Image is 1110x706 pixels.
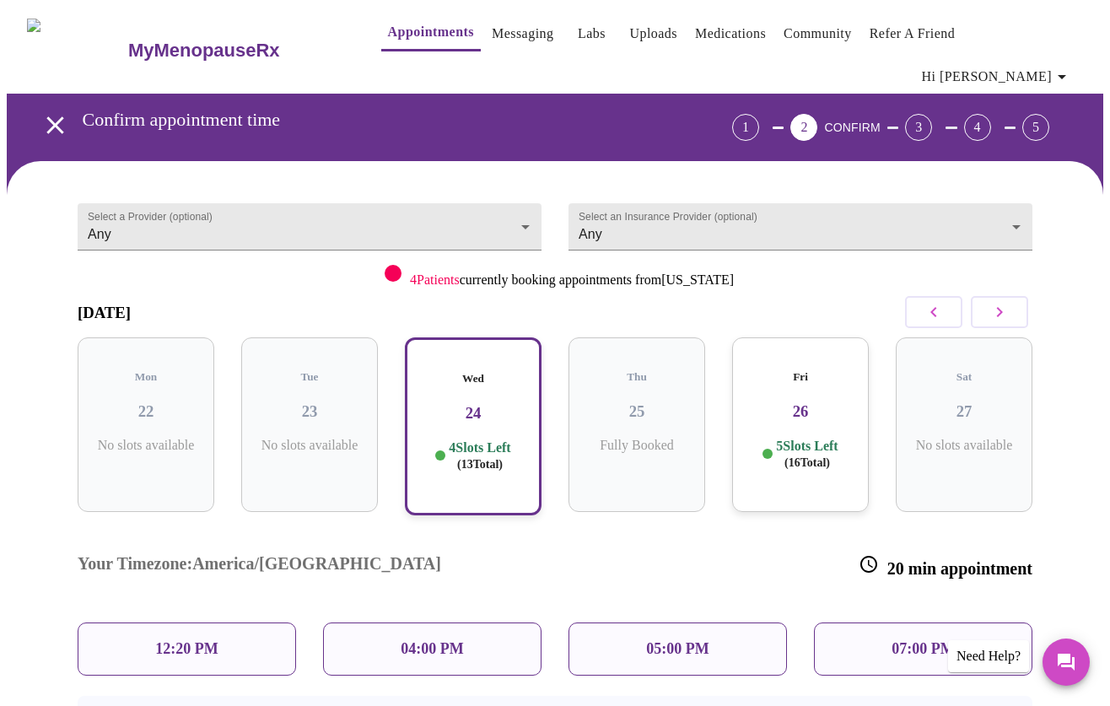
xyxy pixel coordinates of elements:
[388,20,474,44] a: Appointments
[622,17,684,51] button: Uploads
[824,121,880,134] span: CONFIRM
[909,438,1019,453] p: No slots available
[568,203,1032,251] div: Any
[1022,114,1049,141] div: 5
[646,640,709,658] p: 05:00 PM
[892,640,954,658] p: 07:00 PM
[582,370,692,384] h5: Thu
[746,370,855,384] h5: Fri
[30,100,80,150] button: open drawer
[915,60,1079,94] button: Hi [PERSON_NAME]
[784,456,830,469] span: ( 16 Total)
[629,22,677,46] a: Uploads
[776,438,838,471] p: 5 Slots Left
[578,22,606,46] a: Labs
[410,272,734,288] p: currently booking appointments from [US_STATE]
[255,438,364,453] p: No slots available
[78,304,131,322] h3: [DATE]
[78,554,441,579] h3: Your Timezone: America/[GEOGRAPHIC_DATA]
[91,370,201,384] h5: Mon
[485,17,560,51] button: Messaging
[91,402,201,421] h3: 22
[410,272,460,287] span: 4 Patients
[732,114,759,141] div: 1
[790,114,817,141] div: 2
[777,17,859,51] button: Community
[255,402,364,421] h3: 23
[870,22,956,46] a: Refer a Friend
[859,554,1032,579] h3: 20 min appointment
[964,114,991,141] div: 4
[449,439,510,472] p: 4 Slots Left
[128,40,280,62] h3: MyMenopauseRx
[27,19,126,82] img: MyMenopauseRx Logo
[91,438,201,453] p: No slots available
[863,17,962,51] button: Refer a Friend
[381,15,481,51] button: Appointments
[784,22,852,46] a: Community
[948,640,1029,672] div: Need Help?
[905,114,932,141] div: 3
[78,203,542,251] div: Any
[564,17,618,51] button: Labs
[83,109,639,131] h3: Confirm appointment time
[909,402,1019,421] h3: 27
[126,21,347,80] a: MyMenopauseRx
[922,65,1072,89] span: Hi [PERSON_NAME]
[492,22,553,46] a: Messaging
[582,438,692,453] p: Fully Booked
[582,402,692,421] h3: 25
[457,458,503,471] span: ( 13 Total)
[1043,639,1090,686] button: Messages
[746,402,855,421] h3: 26
[401,640,463,658] p: 04:00 PM
[688,17,773,51] button: Medications
[909,370,1019,384] h5: Sat
[420,372,526,385] h5: Wed
[255,370,364,384] h5: Tue
[155,640,218,658] p: 12:20 PM
[420,404,526,423] h3: 24
[695,22,766,46] a: Medications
